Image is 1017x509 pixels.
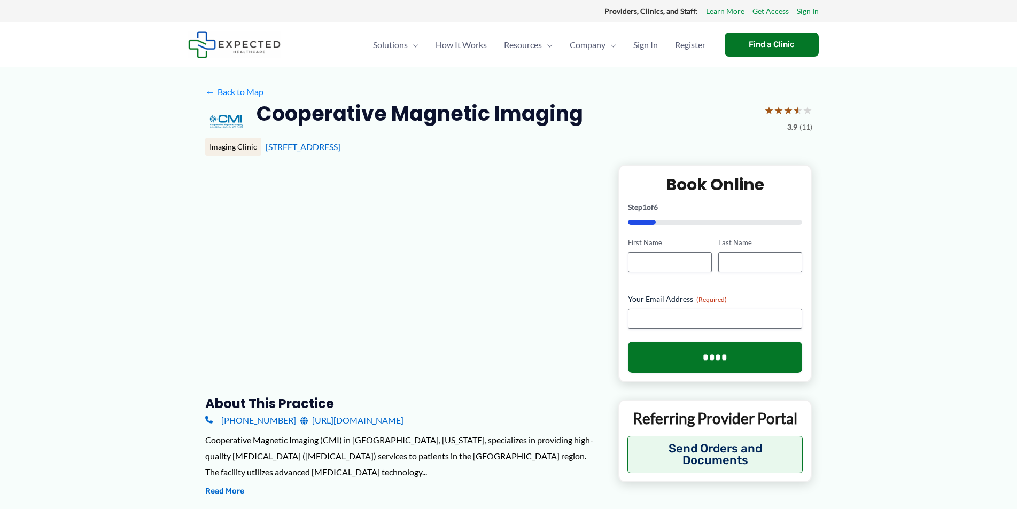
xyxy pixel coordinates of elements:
span: (11) [799,120,812,134]
p: Referring Provider Portal [627,409,803,428]
p: Step of [628,203,803,211]
div: Imaging Clinic [205,138,261,156]
label: Your Email Address [628,294,803,304]
button: Read More [205,485,244,498]
a: ←Back to Map [205,84,263,100]
span: Menu Toggle [542,26,553,64]
span: ← [205,87,215,97]
a: Learn More [706,4,744,18]
h3: About this practice [205,395,601,412]
a: Register [666,26,714,64]
span: ★ [764,100,774,120]
label: Last Name [718,238,802,248]
a: Get Access [752,4,789,18]
a: SolutionsMenu Toggle [364,26,427,64]
a: [STREET_ADDRESS] [266,142,340,152]
strong: Providers, Clinics, and Staff: [604,6,698,15]
span: 1 [642,202,647,212]
label: First Name [628,238,712,248]
a: [PHONE_NUMBER] [205,412,296,428]
a: ResourcesMenu Toggle [495,26,561,64]
a: [URL][DOMAIN_NAME] [300,412,403,428]
span: Company [570,26,605,64]
nav: Primary Site Navigation [364,26,714,64]
h2: Book Online [628,174,803,195]
span: ★ [774,100,783,120]
span: Register [675,26,705,64]
a: Sign In [797,4,819,18]
a: CompanyMenu Toggle [561,26,625,64]
span: How It Works [436,26,487,64]
span: ★ [793,100,803,120]
div: Cooperative Magnetic Imaging (CMI) in [GEOGRAPHIC_DATA], [US_STATE], specializes in providing hig... [205,432,601,480]
span: Resources [504,26,542,64]
span: 3.9 [787,120,797,134]
h2: Cooperative Magnetic Imaging [257,100,583,127]
a: How It Works [427,26,495,64]
img: Expected Healthcare Logo - side, dark font, small [188,31,281,58]
span: ★ [803,100,812,120]
a: Sign In [625,26,666,64]
a: Find a Clinic [725,33,819,57]
span: Solutions [373,26,408,64]
span: ★ [783,100,793,120]
span: Sign In [633,26,658,64]
button: Send Orders and Documents [627,436,803,473]
span: Menu Toggle [408,26,418,64]
span: 6 [654,202,658,212]
span: Menu Toggle [605,26,616,64]
span: (Required) [696,295,727,303]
